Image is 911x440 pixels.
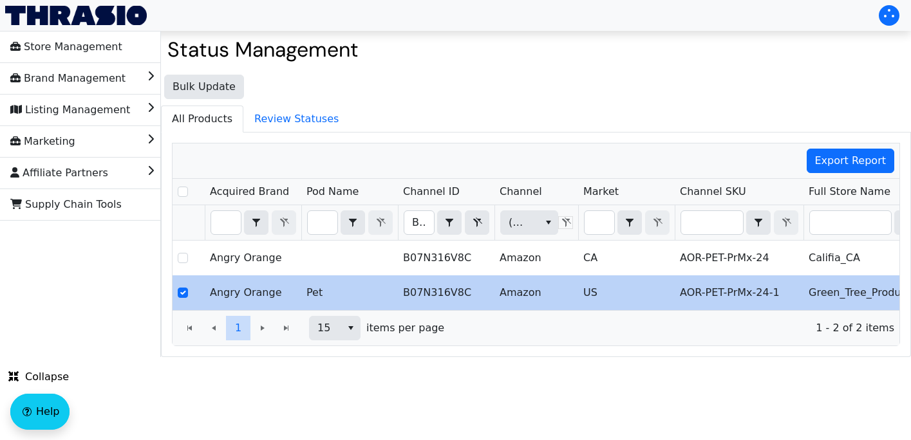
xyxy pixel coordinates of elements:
[245,211,268,234] button: select
[211,211,241,234] input: Filter
[438,211,461,234] button: select
[10,394,70,430] button: Help floatingactionbutton
[205,205,301,241] th: Filter
[675,275,803,310] td: AOR-PET-PrMx-24-1
[494,275,578,310] td: Amazon
[398,275,494,310] td: B07N316V8C
[10,37,122,57] span: Store Management
[509,215,529,230] span: (All)
[205,275,301,310] td: Angry Orange
[815,153,887,169] span: Export Report
[10,131,75,152] span: Marketing
[494,241,578,275] td: Amazon
[36,404,59,419] span: Help
[618,211,641,234] button: select
[341,316,360,340] button: select
[437,210,462,235] span: Choose Operator
[178,288,188,298] input: Select Row
[585,211,614,234] input: Filter
[301,275,398,310] td: Pet
[10,194,122,215] span: Supply Chain Tools
[747,211,770,234] button: select
[500,184,542,199] span: Channel
[465,210,489,235] button: Clear
[309,316,361,340] span: Page size
[398,241,494,275] td: B07N316V8C
[317,320,333,336] span: 15
[810,211,891,234] input: Filter
[746,210,771,235] span: Choose Operator
[578,241,675,275] td: CA
[341,210,365,235] span: Choose Operator
[10,100,130,120] span: Listing Management
[583,184,619,199] span: Market
[398,205,494,241] th: Filter
[539,211,558,234] button: select
[494,205,578,241] th: Filter
[5,6,147,25] img: Thrasio Logo
[404,211,434,234] input: Filter
[205,241,301,275] td: Angry Orange
[8,369,69,385] span: Collapse
[173,79,236,95] span: Bulk Update
[301,205,398,241] th: Filter
[578,275,675,310] td: US
[403,184,460,199] span: Channel ID
[164,75,244,99] button: Bulk Update
[675,241,803,275] td: AOR-PET-PrMx-24
[680,184,746,199] span: Channel SKU
[681,211,743,234] input: Filter
[10,163,108,183] span: Affiliate Partners
[167,37,905,62] h2: Status Management
[10,68,126,89] span: Brand Management
[341,211,364,234] button: select
[306,184,359,199] span: Pod Name
[235,320,241,336] span: 1
[244,210,268,235] span: Choose Operator
[578,205,675,241] th: Filter
[366,320,444,336] span: items per page
[308,211,337,234] input: Filter
[178,253,188,263] input: Select Row
[617,210,642,235] span: Choose Operator
[244,106,349,132] span: Review Statuses
[455,320,894,336] span: 1 - 2 of 2 items
[226,316,250,340] button: Page 1
[210,184,289,199] span: Acquired Brand
[807,149,895,173] button: Export Report
[173,310,899,345] div: Page 1 of 1
[178,187,188,197] input: Select Row
[675,205,803,241] th: Filter
[162,106,243,132] span: All Products
[809,184,890,199] span: Full Store Name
